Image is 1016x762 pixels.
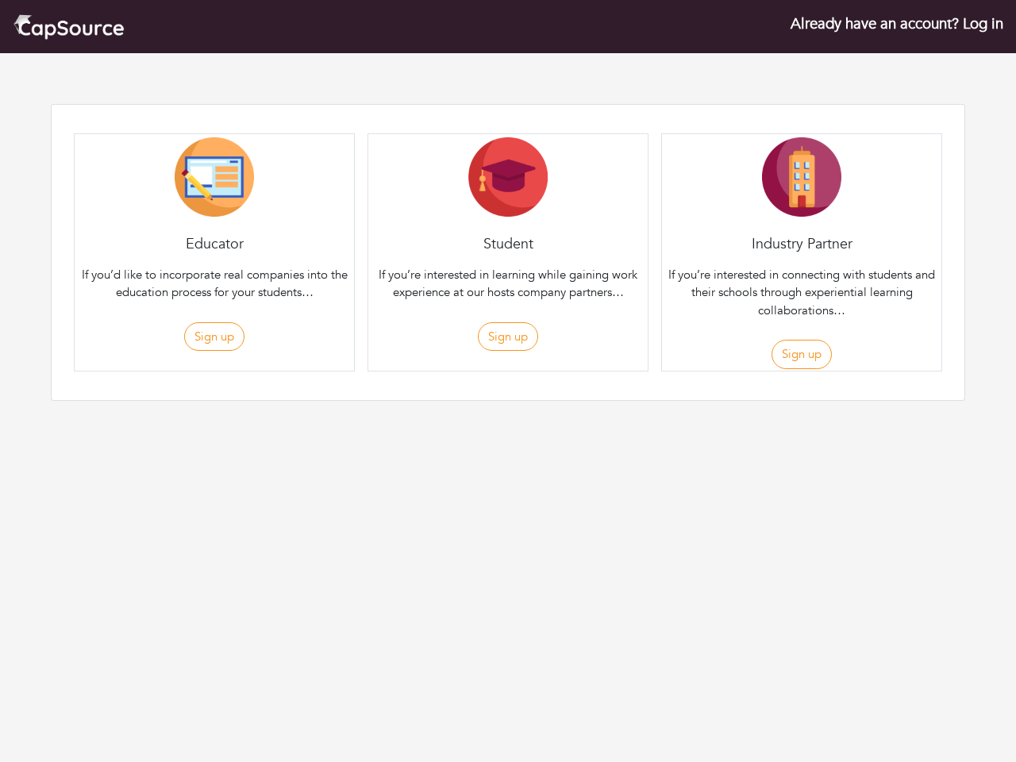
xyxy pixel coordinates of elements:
h4: Industry Partner [662,236,941,253]
h4: Student [368,236,648,253]
button: Sign up [772,340,832,369]
button: Sign up [184,322,244,352]
img: Company-Icon-7f8a26afd1715722aa5ae9dc11300c11ceeb4d32eda0db0d61c21d11b95ecac6.png [762,137,841,217]
p: If you’d like to incorporate real companies into the education process for your students… [78,266,351,302]
p: If you’re interested in learning while gaining work experience at our hosts company partners… [371,266,645,302]
img: cap_logo.png [13,13,125,40]
img: Student-Icon-6b6867cbad302adf8029cb3ecf392088beec6a544309a027beb5b4b4576828a8.png [468,137,548,217]
a: Already have an account? Log in [791,13,1003,34]
button: Sign up [478,322,538,352]
h4: Educator [75,236,354,253]
p: If you’re interested in connecting with students and their schools through experiential learning ... [665,266,938,320]
img: Educator-Icon-31d5a1e457ca3f5474c6b92ab10a5d5101c9f8fbafba7b88091835f1a8db102f.png [175,137,254,217]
